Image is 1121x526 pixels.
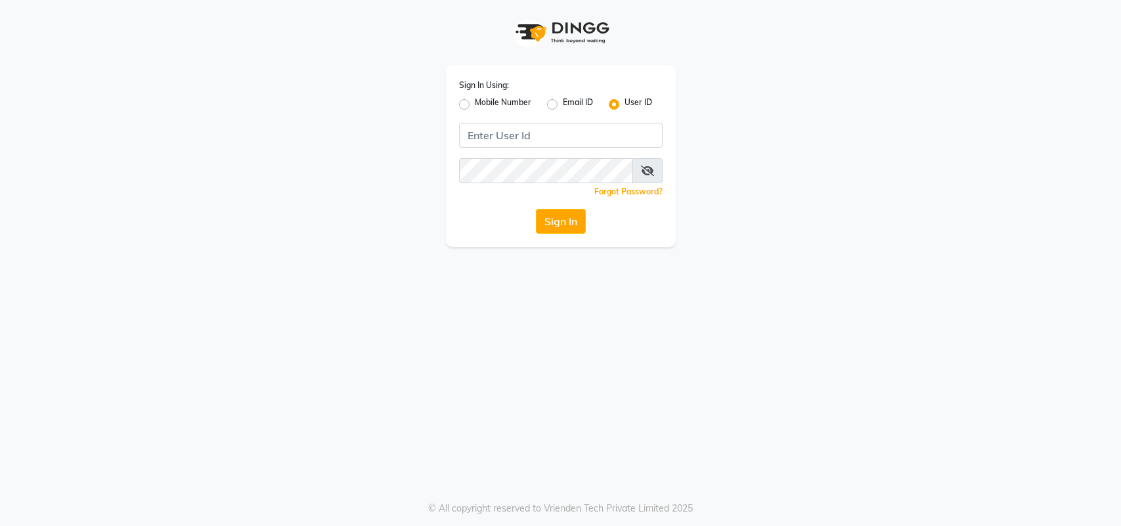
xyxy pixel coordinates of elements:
label: Sign In Using: [459,79,509,91]
a: Forgot Password? [594,186,663,196]
label: User ID [625,97,652,112]
button: Sign In [536,209,586,234]
input: Username [459,158,633,183]
label: Mobile Number [475,97,531,112]
input: Username [459,123,663,148]
label: Email ID [563,97,593,112]
img: logo1.svg [508,13,613,52]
